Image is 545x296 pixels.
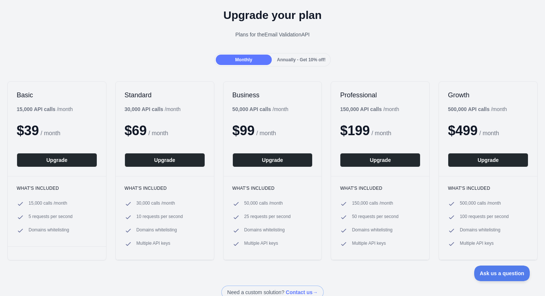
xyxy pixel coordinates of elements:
span: / month [256,130,276,136]
span: $ 199 [340,123,370,138]
span: / month [371,130,391,136]
button: Upgrade [232,153,313,167]
button: Upgrade [448,153,528,167]
span: $ 499 [448,123,478,138]
button: Upgrade [340,153,420,167]
button: Upgrade [125,153,205,167]
span: $ 99 [232,123,255,138]
iframe: Toggle Customer Support [474,266,530,281]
